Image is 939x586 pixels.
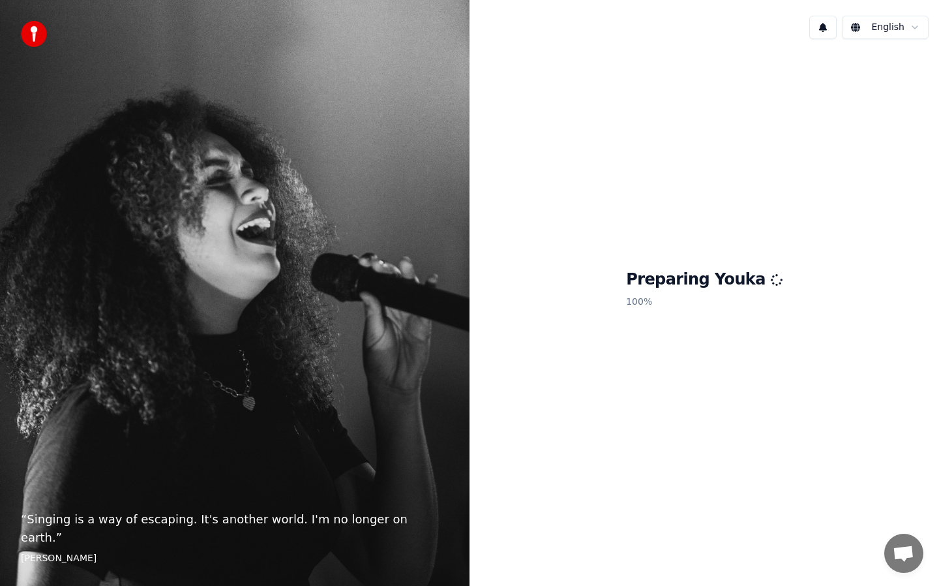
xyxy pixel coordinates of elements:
[626,290,782,314] p: 100 %
[626,270,782,290] h1: Preparing Youka
[21,21,47,47] img: youka
[21,510,449,547] p: “ Singing is a way of escaping. It's another world. I'm no longer on earth. ”
[21,552,449,565] footer: [PERSON_NAME]
[884,534,923,573] a: Open chat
